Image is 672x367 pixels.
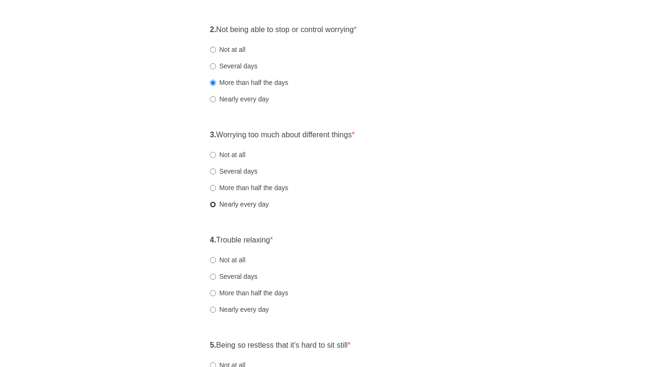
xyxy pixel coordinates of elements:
[210,47,216,53] input: Not at all
[210,78,288,87] label: More than half the days
[210,96,216,102] input: Nearly every day
[210,152,216,158] input: Not at all
[210,340,350,351] label: Being so restless that it's hard to sit still
[210,94,269,104] label: Nearly every day
[210,290,216,296] input: More than half the days
[210,305,269,314] label: Nearly every day
[210,185,216,191] input: More than half the days
[210,25,357,35] label: Not being able to stop or control worrying
[210,63,216,69] input: Several days
[210,25,216,33] strong: 2.
[210,167,257,176] label: Several days
[210,150,245,159] label: Not at all
[210,131,216,139] strong: 3.
[210,341,216,349] strong: 5.
[210,168,216,175] input: Several days
[210,45,245,54] label: Not at all
[210,307,216,313] input: Nearly every day
[210,200,269,209] label: Nearly every day
[210,235,273,246] label: Trouble relaxing
[210,236,216,244] strong: 4.
[210,61,257,71] label: Several days
[210,201,216,208] input: Nearly every day
[210,257,216,263] input: Not at all
[210,274,216,280] input: Several days
[210,255,245,265] label: Not at all
[210,183,288,192] label: More than half the days
[210,272,257,281] label: Several days
[210,80,216,86] input: More than half the days
[210,288,288,298] label: More than half the days
[210,130,355,141] label: Worrying too much about different things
